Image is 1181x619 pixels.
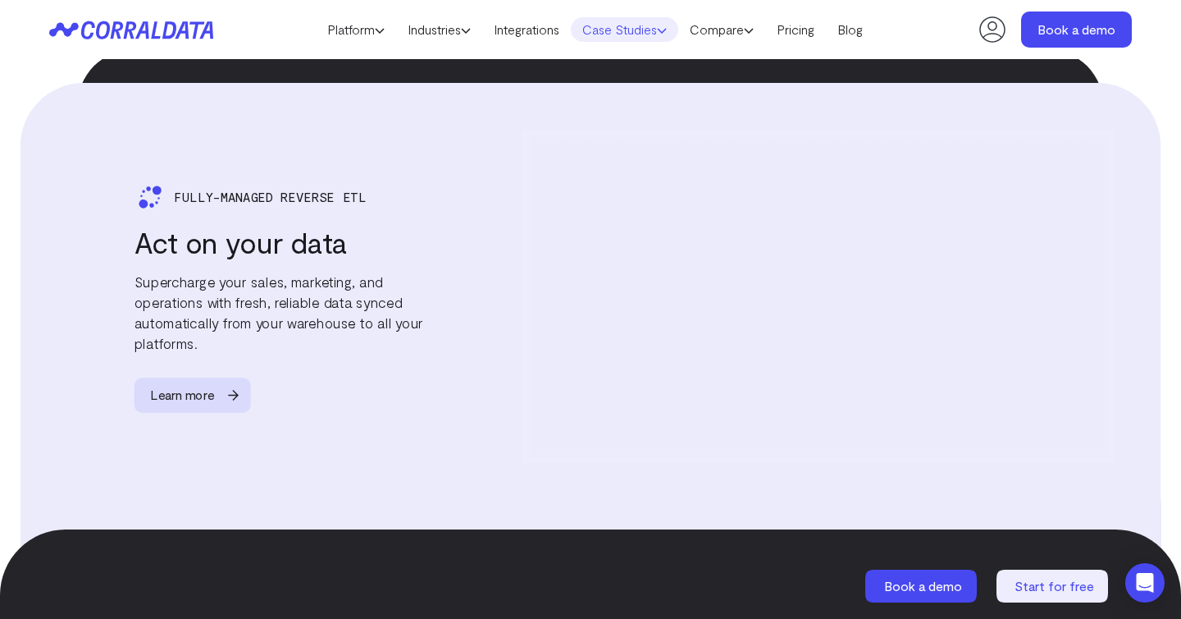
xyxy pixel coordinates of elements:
[678,17,765,42] a: Compare
[396,17,482,42] a: Industries
[1015,578,1094,594] span: Start for free
[571,17,678,42] a: Case Studies
[316,17,396,42] a: Platform
[884,578,962,594] span: Book a demo
[996,570,1111,603] a: Start for free
[135,224,448,259] h3: Act on your data
[765,17,826,42] a: Pricing
[135,377,230,411] span: Learn more
[135,271,448,353] p: Supercharge your sales, marketing, and operations with fresh, reliable data synced automatically ...
[865,570,980,603] a: Book a demo
[482,17,571,42] a: Integrations
[135,377,265,411] a: Learn more
[1021,11,1132,48] a: Book a demo
[174,190,367,204] span: Fully-managed Reverse Etl
[1125,563,1165,603] div: Open Intercom Messenger
[826,17,874,42] a: Blog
